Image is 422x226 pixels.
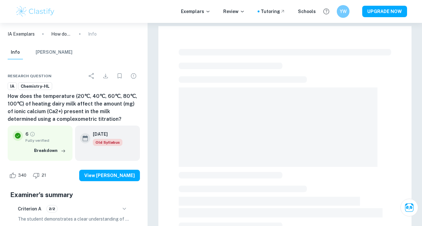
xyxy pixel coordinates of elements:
h6: How does the temperature (20℃, 40℃, 60℃, 80℃, 100℃) of heating dairy milk affect the amount (mg) ... [8,92,140,123]
span: 21 [38,172,50,179]
span: Chemistry-HL [18,83,52,90]
div: Report issue [127,70,140,82]
p: Exemplars [181,8,211,15]
p: Review [223,8,245,15]
div: Download [99,70,112,82]
button: UPGRADE NOW [362,6,407,17]
a: Schools [298,8,316,15]
div: Bookmark [113,70,126,82]
span: 2/2 [47,206,57,212]
img: Clastify logo [15,5,56,18]
span: Old Syllabus [93,139,122,146]
h5: Examiner's summary [10,190,137,200]
p: 6 [25,131,28,138]
button: Ask Clai [400,199,418,216]
a: Tutoring [261,8,285,15]
button: [PERSON_NAME] [36,45,73,59]
span: IA [8,83,17,90]
a: Grade fully verified [30,131,35,137]
a: Chemistry-HL [18,82,52,90]
h6: YW [339,8,347,15]
button: Help and Feedback [321,6,332,17]
div: Dislike [31,170,50,181]
h6: Criterion A [18,205,41,212]
button: Info [8,45,23,59]
a: IA [8,82,17,90]
p: Info [88,31,97,38]
button: Breakdown [32,146,67,155]
div: Share [85,70,98,82]
div: Starting from the May 2025 session, the Chemistry IA requirements have changed. It's OK to refer ... [93,139,122,146]
span: Fully verified [25,138,67,143]
span: 340 [15,172,30,179]
a: IA Exemplars [8,31,35,38]
span: Research question [8,73,52,79]
button: YW [337,5,349,18]
h6: [DATE] [93,131,117,138]
p: How does the temperature (20℃, 40℃, 60℃, 80℃, 100℃) of heating dairy milk affect the amount (mg) ... [51,31,72,38]
div: Like [8,170,30,181]
button: View [PERSON_NAME] [79,170,140,181]
p: The student demonstrates a clear understanding of the relevance of the chosen topic and research ... [18,216,130,223]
